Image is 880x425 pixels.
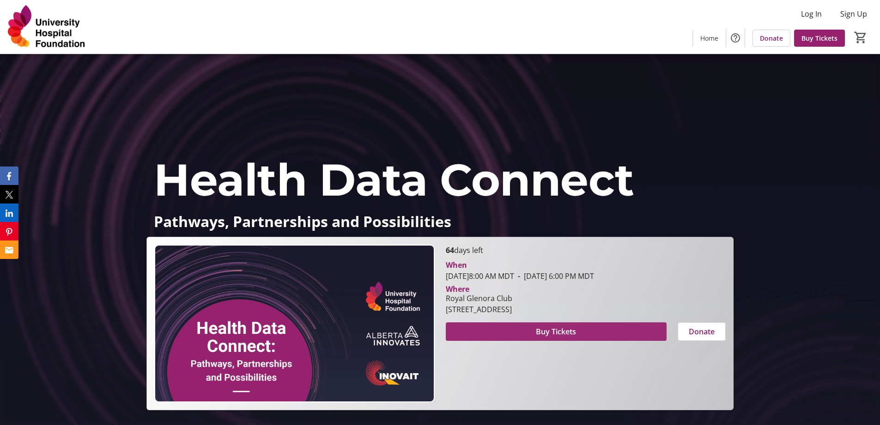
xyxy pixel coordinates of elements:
button: Help [726,29,745,47]
span: [DATE] 6:00 PM MDT [514,271,594,281]
span: Log In [801,8,822,19]
a: Home [693,30,726,47]
div: When [446,259,467,271]
button: Donate [678,322,726,341]
span: Buy Tickets [801,33,838,43]
img: University Hospital Foundation's Logo [6,4,88,50]
span: 64 [446,245,454,255]
span: - [514,271,524,281]
div: [STREET_ADDRESS] [446,304,512,315]
button: Cart [852,29,869,46]
button: Buy Tickets [446,322,667,341]
span: Donate [760,33,783,43]
span: Donate [689,326,715,337]
a: Buy Tickets [794,30,845,47]
button: Sign Up [833,6,874,21]
div: Where [446,285,469,293]
span: Sign Up [840,8,867,19]
p: days left [446,245,726,256]
span: Home [700,33,718,43]
span: Buy Tickets [536,326,576,337]
div: Royal Glenora Club [446,293,512,304]
img: Campaign CTA Media Photo [154,245,434,402]
span: Health Data Connect [154,153,634,207]
button: Log In [794,6,829,21]
p: Pathways, Partnerships and Possibilities [154,213,726,229]
a: Donate [753,30,790,47]
span: [DATE] 8:00 AM MDT [446,271,514,281]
